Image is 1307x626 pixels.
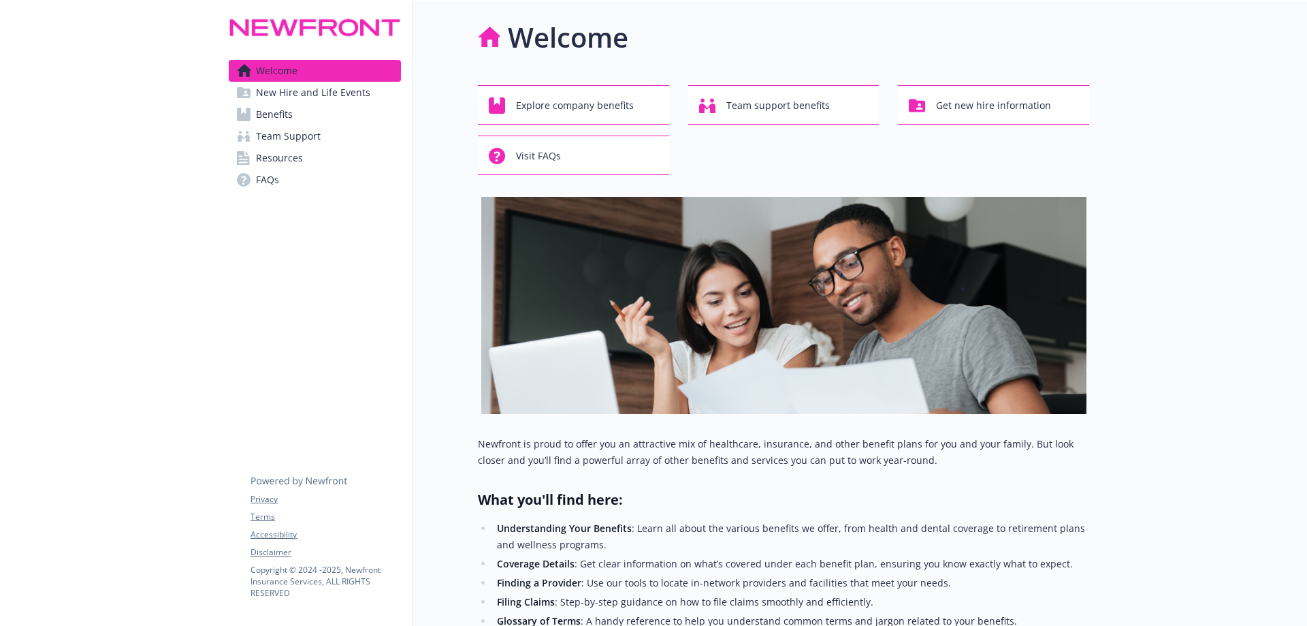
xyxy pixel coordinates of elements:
span: Team support benefits [726,93,830,119]
span: Benefits [256,104,293,125]
img: overview page banner [481,197,1086,414]
strong: Filing Claims [497,595,555,608]
span: New Hire and Life Events [256,82,370,104]
span: Explore company benefits [516,93,634,119]
button: Visit FAQs [478,136,669,175]
button: Explore company benefits [478,85,669,125]
button: Team support benefits [688,85,880,125]
a: Team Support [229,125,401,147]
strong: Coverage Details [497,557,575,570]
a: Terms [251,511,400,523]
a: Privacy [251,493,400,505]
a: Benefits [229,104,401,125]
p: Copyright © 2024 - 2025 , Newfront Insurance Services, ALL RIGHTS RESERVED [251,564,400,599]
a: Resources [229,147,401,169]
span: Visit FAQs [516,143,561,169]
span: Team Support [256,125,321,147]
a: Welcome [229,60,401,82]
a: New Hire and Life Events [229,82,401,104]
span: Welcome [256,60,297,82]
span: FAQs [256,169,279,191]
a: Accessibility [251,529,400,541]
button: Get new hire information [898,85,1089,125]
a: FAQs [229,169,401,191]
li: : Step-by-step guidance on how to file claims smoothly and efficiently. [493,594,1089,610]
strong: Finding a Provider [497,576,581,589]
li: : Get clear information on what’s covered under each benefit plan, ensuring you know exactly what... [493,556,1089,572]
h1: Welcome [508,17,628,58]
li: : Learn all about the various benefits we offer, from health and dental coverage to retirement pl... [493,520,1089,553]
p: Newfront is proud to offer you an attractive mix of healthcare, insurance, and other benefit plan... [478,436,1089,469]
li: : Use our tools to locate in-network providers and facilities that meet your needs. [493,575,1089,591]
span: Get new hire information [936,93,1051,119]
span: Resources [256,147,303,169]
a: Disclaimer [251,546,400,559]
h2: What you'll find here: [478,490,1089,510]
strong: Understanding Your Benefits [497,522,632,535]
